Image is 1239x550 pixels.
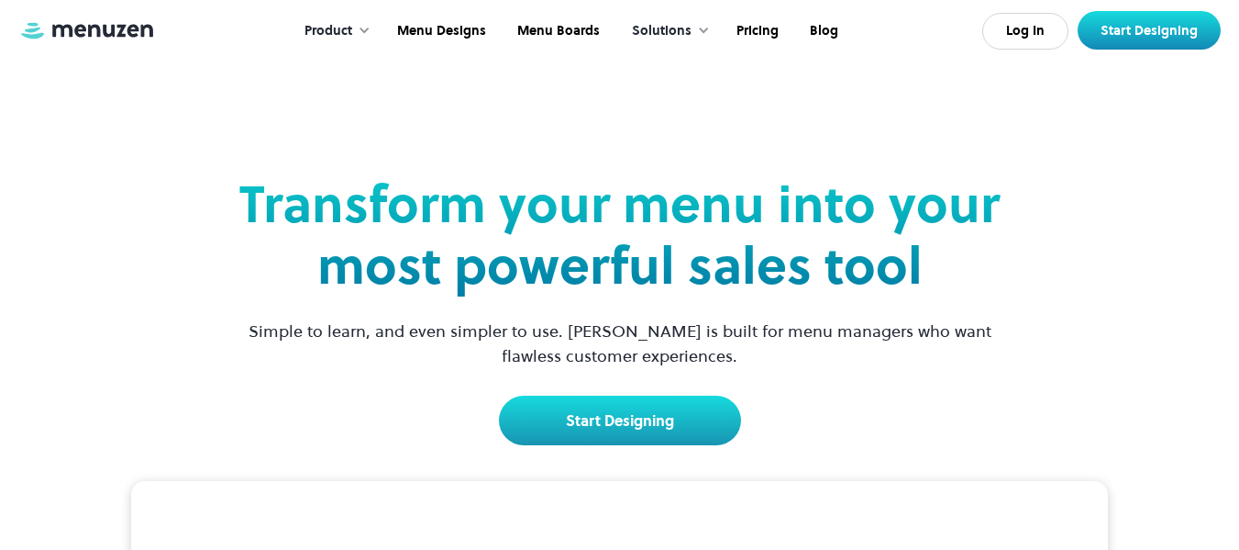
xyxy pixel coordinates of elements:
p: Simple to learn, and even simpler to use. [PERSON_NAME] is built for menu managers who want flawl... [233,319,1007,368]
a: Log In [982,13,1068,50]
a: Menu Boards [500,3,614,60]
a: Pricing [719,3,792,60]
div: Product [286,3,380,60]
a: Blog [792,3,852,60]
div: Product [304,21,352,41]
a: Start Designing [1078,11,1221,50]
div: Solutions [614,3,719,60]
h1: Transform your menu into your most powerful sales tool [233,174,1007,297]
a: Menu Designs [380,3,500,60]
div: Solutions [632,21,691,41]
a: Start Designing [499,396,741,445]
